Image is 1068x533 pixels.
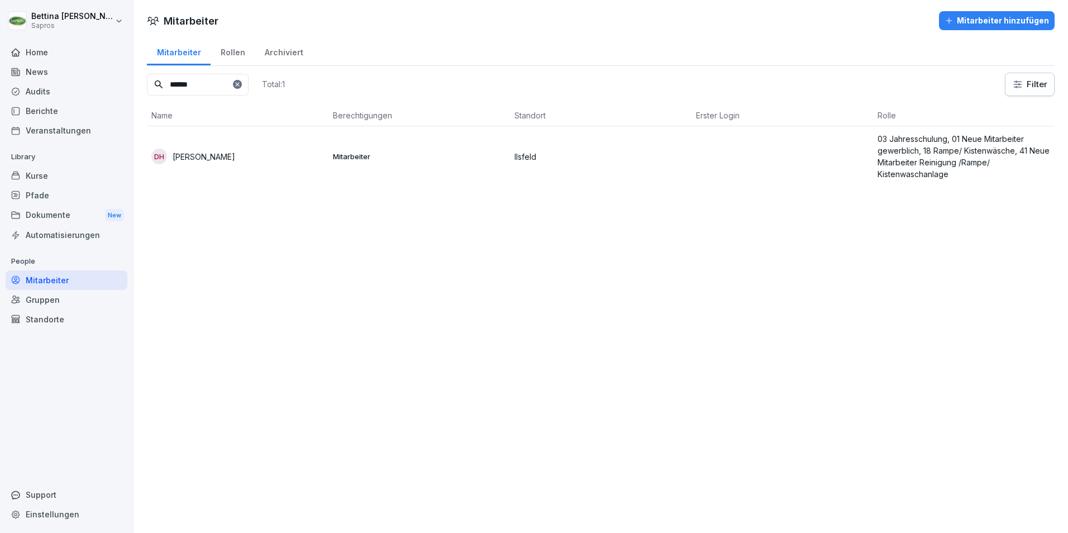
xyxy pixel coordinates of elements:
[173,151,235,163] p: [PERSON_NAME]
[328,105,510,126] th: Berechtigungen
[147,37,211,65] a: Mitarbeiter
[333,151,506,161] p: Mitarbeiter
[31,22,113,30] p: Sapros
[6,485,127,505] div: Support
[255,37,313,65] a: Archiviert
[6,205,127,226] a: DokumenteNew
[873,105,1055,126] th: Rolle
[6,225,127,245] a: Automatisierungen
[6,101,127,121] a: Berichte
[1012,79,1047,90] div: Filter
[262,79,285,89] p: Total: 1
[510,105,692,126] th: Standort
[6,42,127,62] a: Home
[6,310,127,329] a: Standorte
[939,11,1055,30] button: Mitarbeiter hinzufügen
[6,290,127,310] a: Gruppen
[211,37,255,65] a: Rollen
[105,209,124,222] div: New
[31,12,113,21] p: Bettina [PERSON_NAME]
[6,121,127,140] a: Veranstaltungen
[878,133,1050,180] p: 03 Jahresschulung, 01 Neue Mitarbeiter gewerblich, 18 Rampe/ Kistenwäsche, 41 Neue Mitarbeiter Re...
[6,166,127,185] a: Kurse
[1005,73,1054,96] button: Filter
[945,15,1049,27] div: Mitarbeiter hinzufügen
[6,148,127,166] p: Library
[6,185,127,205] a: Pfade
[6,253,127,270] p: People
[6,505,127,524] a: Einstellungen
[6,205,127,226] div: Dokumente
[692,105,873,126] th: Erster Login
[151,149,167,164] div: DH
[6,62,127,82] a: News
[6,270,127,290] a: Mitarbeiter
[147,105,328,126] th: Name
[514,151,687,163] p: Ilsfeld
[6,82,127,101] a: Audits
[164,13,218,28] h1: Mitarbeiter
